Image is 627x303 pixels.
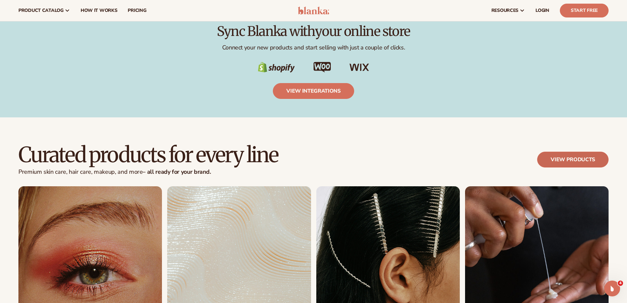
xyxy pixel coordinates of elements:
span: resources [491,8,518,13]
a: View products [537,152,609,167]
h2: Curated products for every line [18,144,278,166]
span: pricing [128,8,146,13]
span: How It Works [81,8,118,13]
a: Start Free [560,4,609,17]
span: 4 [618,281,623,286]
img: Shopify Image 21 [313,62,331,72]
a: view integrations [273,83,354,99]
p: Connect your new products and start selling with just a couple of clicks. [18,44,609,51]
img: Shopify Image 22 [350,64,369,72]
span: product catalog [18,8,64,13]
span: LOGIN [536,8,549,13]
strong: – all ready for your brand. [143,168,211,176]
iframe: Intercom live chat [604,281,620,296]
h2: Sync Blanka with your online store [18,24,609,39]
p: Premium skin care, hair care, makeup, and more [18,168,278,176]
img: logo [298,7,329,15]
img: Shopify Image 20 [258,62,295,73]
